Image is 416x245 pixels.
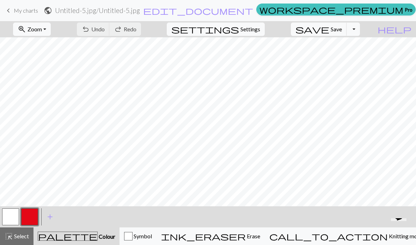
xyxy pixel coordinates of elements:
[13,23,51,36] button: Zoom
[256,4,416,15] a: Pro
[133,233,152,239] span: Symbol
[291,23,347,36] button: Save
[120,227,157,245] button: Symbol
[167,23,265,36] button: SettingsSettings
[240,25,260,33] span: Settings
[143,6,253,15] span: edit_document
[259,5,403,14] span: workspace_premium
[161,231,246,241] span: ink_eraser
[55,6,140,14] h2: Untitled-5.jpg / Untitled-5.jpg
[33,227,120,245] button: Colour
[38,231,97,241] span: palette
[44,6,52,15] span: public
[4,5,38,17] a: My charts
[331,26,342,32] span: Save
[157,227,265,245] button: Erase
[295,24,329,34] span: save
[98,233,115,240] span: Colour
[13,233,29,239] span: Select
[269,231,388,241] span: call_to_action
[46,212,54,222] span: add
[5,231,13,241] span: highlight_alt
[171,25,239,33] i: Settings
[171,24,239,34] span: settings
[27,26,42,32] span: Zoom
[18,24,26,34] span: zoom_in
[388,218,412,241] iframe: chat widget
[378,24,411,34] span: help
[246,233,260,239] span: Erase
[14,7,38,14] span: My charts
[4,6,13,15] span: keyboard_arrow_left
